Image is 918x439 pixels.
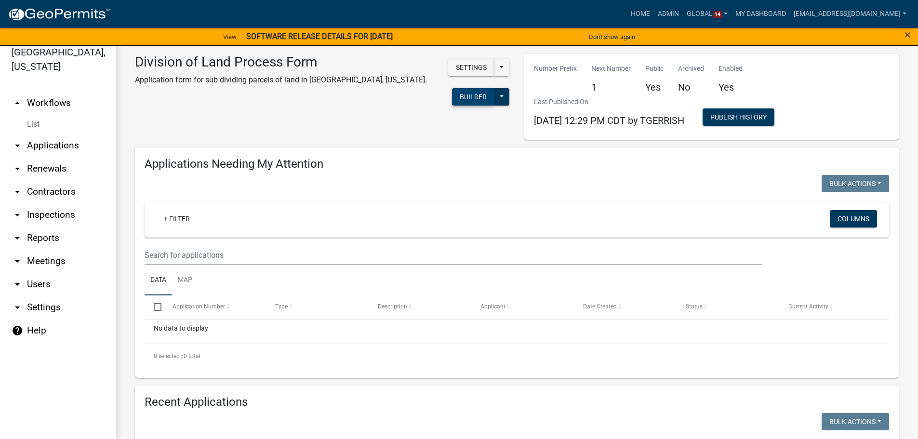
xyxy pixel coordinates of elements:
[822,413,889,430] button: Bulk Actions
[534,115,684,126] span: [DATE] 12:29 PM CDT by TGERRISH
[12,209,23,221] i: arrow_drop_down
[378,303,407,310] span: Description
[713,11,722,19] span: 14
[135,54,427,70] h3: Division of Land Process Form
[732,5,790,23] a: My Dashboard
[591,81,631,93] h5: 1
[145,295,163,319] datatable-header-cell: Select
[591,64,631,74] p: Next Number
[452,88,494,106] button: Builder
[718,81,743,93] h5: Yes
[790,5,910,23] a: [EMAIL_ADDRESS][DOMAIN_NAME]
[145,395,889,409] h4: Recent Applications
[173,303,225,310] span: Application Number
[779,295,882,319] datatable-header-cell: Current Activity
[145,265,172,296] a: Data
[275,303,288,310] span: Type
[480,303,506,310] span: Applicant
[12,232,23,244] i: arrow_drop_down
[686,303,703,310] span: Status
[135,74,427,86] p: Application form for sub dividing parcels of land in [GEOGRAPHIC_DATA], [US_STATE].
[12,302,23,313] i: arrow_drop_down
[574,295,677,319] datatable-header-cell: Date Created
[822,175,889,192] button: Bulk Actions
[219,29,240,45] a: View
[172,265,198,296] a: Map
[156,210,198,227] a: + Filter
[703,108,774,126] button: Publish History
[12,325,23,336] i: help
[718,64,743,74] p: Enabled
[905,28,911,41] span: ×
[145,157,889,171] h4: Applications Needing My Attention
[163,295,266,319] datatable-header-cell: Application Number
[788,303,828,310] span: Current Activity
[645,81,664,93] h5: Yes
[145,245,762,265] input: Search for applications
[703,114,774,121] wm-modal-confirm: Workflow Publish History
[678,81,704,93] h5: No
[12,140,23,151] i: arrow_drop_down
[154,353,184,359] span: 0 selected /
[654,5,683,23] a: Admin
[369,295,471,319] datatable-header-cell: Description
[677,295,779,319] datatable-header-cell: Status
[12,186,23,198] i: arrow_drop_down
[683,5,732,23] a: Global14
[145,344,889,368] div: 0 total
[678,64,704,74] p: Archived
[246,32,393,41] strong: SOFTWARE RELEASE DETAILS FOR [DATE]
[471,295,574,319] datatable-header-cell: Applicant
[830,210,877,227] button: Columns
[12,163,23,174] i: arrow_drop_down
[905,29,911,40] button: Close
[448,59,494,76] button: Settings
[266,295,368,319] datatable-header-cell: Type
[12,97,23,109] i: arrow_drop_up
[12,279,23,290] i: arrow_drop_down
[585,29,639,45] button: Don't show again
[534,97,684,107] p: Last Published On
[534,64,577,74] p: Number Prefix
[583,303,617,310] span: Date Created
[12,255,23,267] i: arrow_drop_down
[645,64,664,74] p: Public
[627,5,654,23] a: Home
[145,319,889,344] div: No data to display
